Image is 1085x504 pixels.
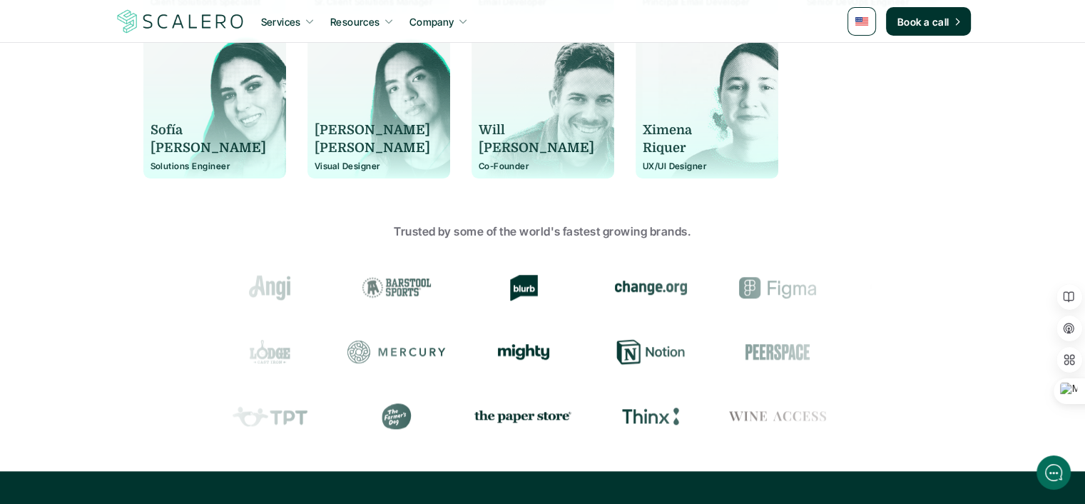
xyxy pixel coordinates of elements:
span: We run on Gist [119,412,180,421]
p: Resources [330,14,380,29]
p: Solutions Engineer [151,161,279,171]
div: Mighty Networks [474,344,573,360]
a: Book a call [886,7,971,36]
p: Co-Founder [479,161,607,171]
div: Prose [855,403,954,429]
div: Wine Access [728,403,827,429]
p: Book a call [897,14,949,29]
p: [PERSON_NAME] [315,121,430,139]
span: New conversation [92,198,171,209]
div: Thinx [601,403,700,429]
div: Blurb [474,275,573,301]
div: The Farmer's Dog [347,403,446,429]
img: the paper store [474,407,573,425]
div: Angi [220,275,319,301]
div: Figma [728,275,827,301]
h2: Let us know if we can help with lifecycle marketing. [21,95,264,163]
p: Sofía [151,121,266,139]
div: Notion [601,339,700,365]
p: Will [479,121,594,139]
p: [PERSON_NAME] [315,139,430,157]
h1: Hi! Welcome to Scalero. [21,69,264,92]
p: Services [261,14,301,29]
p: UX/UI Designer [643,161,771,171]
a: Scalero company logo [115,9,246,34]
iframe: gist-messenger-bubble-iframe [1036,455,1071,490]
div: change.org [601,275,700,301]
div: Barstool [347,275,446,301]
p: Visual Designer [315,161,443,171]
img: Scalero company logo [115,8,246,35]
div: Mercury [347,339,446,365]
p: Riquer [643,139,758,157]
p: Ximena [643,121,758,139]
div: Lodge Cast Iron [220,339,319,365]
p: [PERSON_NAME] [479,139,594,157]
p: [PERSON_NAME] [151,139,266,157]
div: Peerspace [728,339,827,365]
div: Resy [855,339,954,365]
p: Company [409,14,454,29]
div: Teachers Pay Teachers [220,403,319,429]
img: Groome [870,279,939,296]
button: New conversation [22,189,263,218]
